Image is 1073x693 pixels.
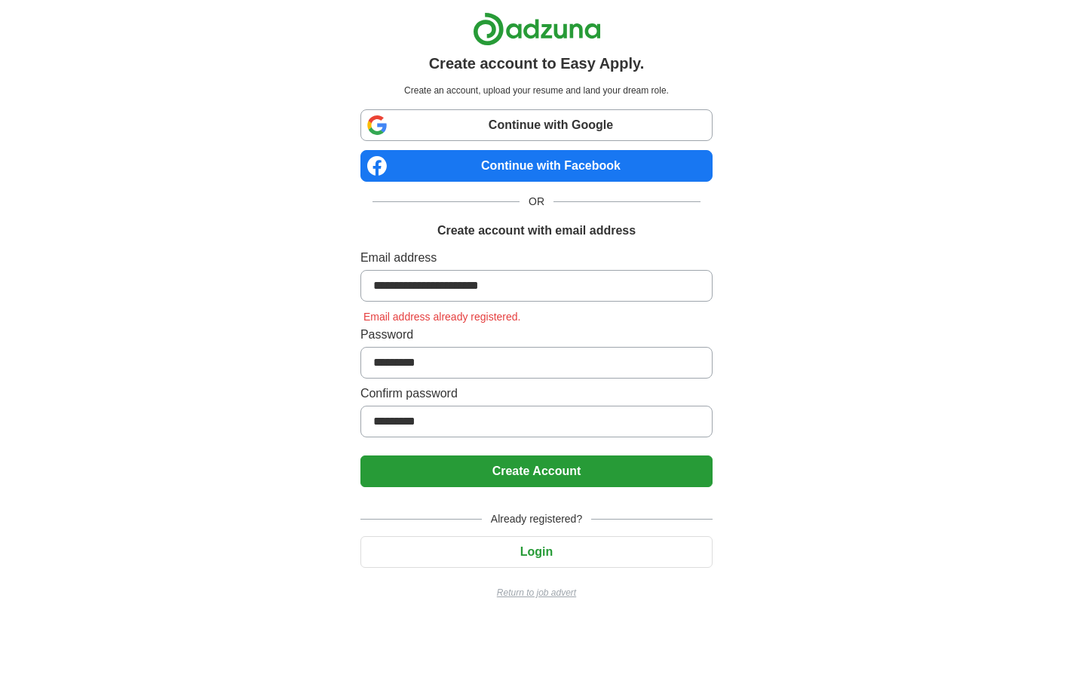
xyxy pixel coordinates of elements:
p: Create an account, upload your resume and land your dream role. [363,84,710,97]
span: Already registered? [482,511,591,527]
label: Password [360,326,713,344]
span: Email address already registered. [360,311,524,323]
a: Continue with Facebook [360,150,713,182]
label: Confirm password [360,385,713,403]
a: Login [360,545,713,558]
a: Continue with Google [360,109,713,141]
span: OR [520,194,553,210]
button: Login [360,536,713,568]
h1: Create account with email address [437,222,636,240]
a: Return to job advert [360,586,713,599]
button: Create Account [360,455,713,487]
h1: Create account to Easy Apply. [429,52,645,75]
label: Email address [360,249,713,267]
img: Adzuna logo [473,12,601,46]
